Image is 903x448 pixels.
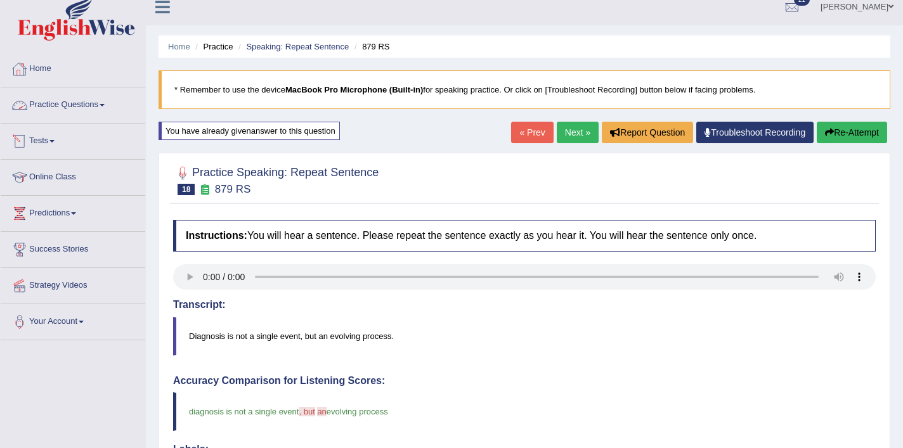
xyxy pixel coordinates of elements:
[1,124,145,155] a: Tests
[511,122,553,143] a: « Prev
[173,317,876,355] blockquote: Diagnosis is not a single event, but an evolving process.
[1,196,145,227] a: Predictions
[189,407,299,416] span: diagnosis is not a single event
[173,299,876,310] h4: Transcript:
[168,42,190,51] a: Home
[285,85,423,94] b: MacBook Pro Microphone (Built-in)
[1,268,145,300] a: Strategy Videos
[351,41,390,53] li: 879 RS
[246,42,349,51] a: Speaking: Repeat Sentence
[173,220,876,252] h4: You will hear a sentence. Please repeat the sentence exactly as you hear it. You will hear the se...
[327,407,388,416] span: evolving process
[173,375,876,387] h4: Accuracy Comparison for Listening Scores:
[317,407,326,416] span: an
[299,407,315,416] span: , but
[192,41,233,53] li: Practice
[178,184,195,195] span: 18
[159,122,340,140] div: You have already given answer to this question
[186,230,247,241] b: Instructions:
[198,184,211,196] small: Exam occurring question
[159,70,890,109] blockquote: * Remember to use the device for speaking practice. Or click on [Troubleshoot Recording] button b...
[215,183,251,195] small: 879 RS
[817,122,887,143] button: Re-Attempt
[1,232,145,264] a: Success Stories
[1,87,145,119] a: Practice Questions
[173,163,379,195] h2: Practice Speaking: Repeat Sentence
[1,160,145,191] a: Online Class
[602,122,693,143] button: Report Question
[557,122,599,143] a: Next »
[696,122,814,143] a: Troubleshoot Recording
[1,51,145,83] a: Home
[1,304,145,336] a: Your Account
